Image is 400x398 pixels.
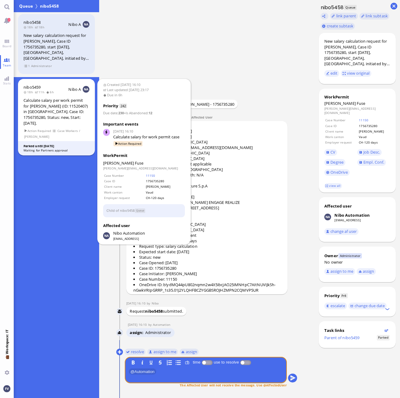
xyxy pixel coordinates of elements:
button: B [130,359,137,366]
li: Case Opened: [DATE] [133,260,284,265]
span: link parent [336,13,356,19]
li: Employer request: CH-120 days [133,238,284,243]
strong: 12 [149,111,152,115]
div: Calculate salary for work permit case [113,134,185,140]
strong: 230 [118,111,124,115]
span: : [124,111,152,115]
span: [DATE] 16:10 [113,129,185,134]
button: change due date [348,303,387,309]
strong: nibo5458 [145,308,163,314]
span: Administrator [31,63,52,69]
span: @ [130,369,134,374]
img: Nibo Automation [324,214,331,220]
span: Not sent to Affected User [173,115,213,119]
img: Nibo Automation [103,232,110,239]
td: Employer request [104,195,145,200]
li: Assignment location: En [STREET_ADDRESS] [133,205,284,211]
li: Work country: [GEOGRAPHIC_DATA] [133,222,284,227]
div: Affected user [324,203,352,209]
span: Last updated [DATE] 23:17 [103,87,185,93]
span: Due in 6h [103,93,185,98]
td: 1756735280 [146,179,185,183]
span: Empl. Conf. [363,159,384,165]
span: Created [DATE] 16:10 [103,82,185,87]
span: Administrator [338,253,362,258]
img: Automation [117,329,123,336]
label: use to resolve [213,360,240,364]
li: Employment Type: Assignment [133,233,284,238]
li: Case Number: 11150 [133,276,284,282]
span: 18h [35,25,46,29]
a: Degree [324,159,345,166]
li: Client name: [PERSON_NAME] [133,194,284,200]
span: Fuse [357,101,366,106]
td: Case ID [104,179,145,183]
span: [DATE] 16:10 [126,301,147,305]
span: Status [135,208,146,213]
td: [PERSON_NAME] [146,184,185,189]
span: Priority [103,103,118,108]
span: - [172,115,213,119]
button: resolve [125,348,146,355]
td: Client name [104,184,145,189]
div: Waiting for Partners approval [23,148,90,153]
a: view all [324,183,342,188]
span: Stats [2,81,12,85]
span: automation@nibo.ai [113,230,145,236]
a: Empl. Conf. [357,159,386,166]
li: Case ID: 1756735280 [133,265,284,271]
a: 11150 [359,118,368,122]
task-group-action-menu: link parent [330,13,358,20]
a: 11150 [146,173,155,178]
span: Nibo [152,301,159,305]
span: 242 [119,104,127,108]
li: Employee ID: 11520407 [133,123,284,128]
td: CH-120 days [146,195,185,200]
img: NA [83,21,89,28]
span: Nibo A [68,22,81,27]
td: Employer request [325,140,358,145]
li: Marital status: [DEMOGRAPHIC_DATA] [133,150,284,156]
span: Action Required [24,128,52,133]
li: Project name: BUSP [PERSON_NAME] ENGAGE REALIZE [133,200,284,205]
span: Nibo A [68,87,81,92]
span: [DATE] 16:10 [128,322,148,327]
button: assign to me [147,348,178,355]
li: Country of residence: [DEMOGRAPHIC_DATA] [133,167,284,172]
h3: Important events [103,121,185,127]
td: Vaud [146,190,185,195]
span: by [148,322,153,327]
button: escalate [324,303,347,309]
button: edit [324,70,339,77]
dd: [PERSON_NAME][EMAIL_ADDRESS][DOMAIN_NAME] [324,106,390,115]
button: assign to me [324,268,355,275]
span: link subtask [366,13,388,19]
span: Degree [330,159,344,165]
span: [PERSON_NAME] [324,101,356,106]
li: Date of hire: [DATE] [133,189,284,194]
span: Fuse [135,160,143,166]
dd: [PERSON_NAME][EMAIL_ADDRESS][DOMAIN_NAME] [103,166,185,170]
a: [EMAIL_ADDRESS] [334,218,361,222]
a: Parent of nibo5459 [324,335,359,340]
span: Status [377,335,390,340]
span: Job Desc. [363,149,380,155]
div: Owner [324,253,338,258]
span: Due date [103,111,117,115]
td: Client name [325,129,358,134]
div: WorkPermit [103,153,185,159]
span: [PERSON_NAME] [103,160,134,166]
li: Nationality: [DEMOGRAPHIC_DATA] [133,156,284,161]
button: Copy ticket nibo5458 link to clipboard [321,13,329,20]
span: 11h [35,90,46,94]
td: Case Number [104,173,145,178]
a: nibo5459 [23,84,41,90]
span: 8 [344,293,346,298]
span: Automation [129,368,156,375]
span: Team [1,63,13,67]
td: Vaud [359,134,390,139]
td: Work canton [325,134,358,139]
div: Request submitted. [126,307,186,316]
span: : [103,111,124,115]
span: CV [330,149,335,155]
